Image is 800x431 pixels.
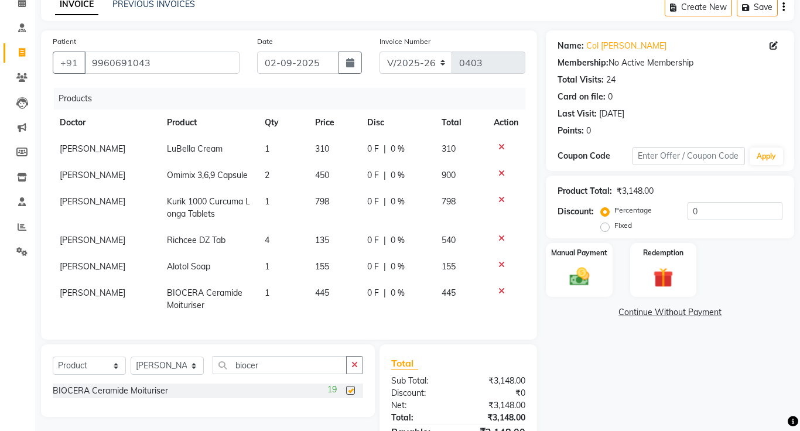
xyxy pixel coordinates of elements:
[265,196,269,207] span: 1
[367,287,379,299] span: 0 F
[315,196,329,207] span: 798
[384,287,386,299] span: |
[53,110,160,136] th: Doctor
[558,57,608,69] div: Membership:
[258,110,308,136] th: Qty
[614,205,652,215] label: Percentage
[167,196,250,219] span: Kurik 1000 Curcuma Longa Tablets
[360,110,435,136] th: Disc
[563,265,596,288] img: _cash.svg
[327,384,337,396] span: 19
[617,185,654,197] div: ₹3,148.00
[442,261,456,272] span: 155
[167,261,210,272] span: Alotol Soap
[60,170,125,180] span: [PERSON_NAME]
[315,235,329,245] span: 135
[213,356,347,374] input: Search or Scan
[53,52,86,74] button: +91
[382,399,459,412] div: Net:
[391,261,405,273] span: 0 %
[367,261,379,273] span: 0 F
[315,261,329,272] span: 155
[442,288,456,298] span: 445
[606,74,616,86] div: 24
[558,74,604,86] div: Total Visits:
[558,57,782,69] div: No Active Membership
[315,288,329,298] span: 445
[167,288,242,310] span: BIOCERA Ceramide Moituriser
[586,125,591,137] div: 0
[442,143,456,154] span: 310
[308,110,360,136] th: Price
[558,125,584,137] div: Points:
[160,110,258,136] th: Product
[391,357,418,370] span: Total
[614,220,632,231] label: Fixed
[459,387,535,399] div: ₹0
[643,248,683,258] label: Redemption
[391,287,405,299] span: 0 %
[167,143,223,154] span: LuBella Cream
[367,234,379,247] span: 0 F
[382,375,459,387] div: Sub Total:
[384,143,386,155] span: |
[750,148,783,165] button: Apply
[558,185,612,197] div: Product Total:
[391,143,405,155] span: 0 %
[384,261,386,273] span: |
[391,196,405,208] span: 0 %
[382,412,459,424] div: Total:
[60,261,125,272] span: [PERSON_NAME]
[167,170,248,180] span: Omimix 3,6,9 Capsule
[265,288,269,298] span: 1
[459,412,535,424] div: ₹3,148.00
[60,288,125,298] span: [PERSON_NAME]
[391,169,405,182] span: 0 %
[60,143,125,154] span: [PERSON_NAME]
[315,143,329,154] span: 310
[487,110,525,136] th: Action
[558,40,584,52] div: Name:
[60,196,125,207] span: [PERSON_NAME]
[435,110,487,136] th: Total
[391,234,405,247] span: 0 %
[647,265,679,290] img: _gift.svg
[315,170,329,180] span: 450
[84,52,240,74] input: Search by Name/Mobile/Email/Code
[599,108,624,120] div: [DATE]
[558,206,594,218] div: Discount:
[167,235,225,245] span: Richcee DZ Tab
[442,196,456,207] span: 798
[53,36,76,47] label: Patient
[558,91,606,103] div: Card on file:
[551,248,607,258] label: Manual Payment
[442,235,456,245] span: 540
[459,375,535,387] div: ₹3,148.00
[54,88,534,110] div: Products
[384,234,386,247] span: |
[60,235,125,245] span: [PERSON_NAME]
[265,235,269,245] span: 4
[382,387,459,399] div: Discount:
[442,170,456,180] span: 900
[548,306,792,319] a: Continue Without Payment
[586,40,666,52] a: Col [PERSON_NAME]
[384,196,386,208] span: |
[265,170,269,180] span: 2
[633,147,745,165] input: Enter Offer / Coupon Code
[367,196,379,208] span: 0 F
[265,261,269,272] span: 1
[53,385,168,397] div: BIOCERA Ceramide Moituriser
[265,143,269,154] span: 1
[380,36,430,47] label: Invoice Number
[608,91,613,103] div: 0
[367,169,379,182] span: 0 F
[384,169,386,182] span: |
[257,36,273,47] label: Date
[459,399,535,412] div: ₹3,148.00
[558,108,597,120] div: Last Visit:
[558,150,633,162] div: Coupon Code
[367,143,379,155] span: 0 F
